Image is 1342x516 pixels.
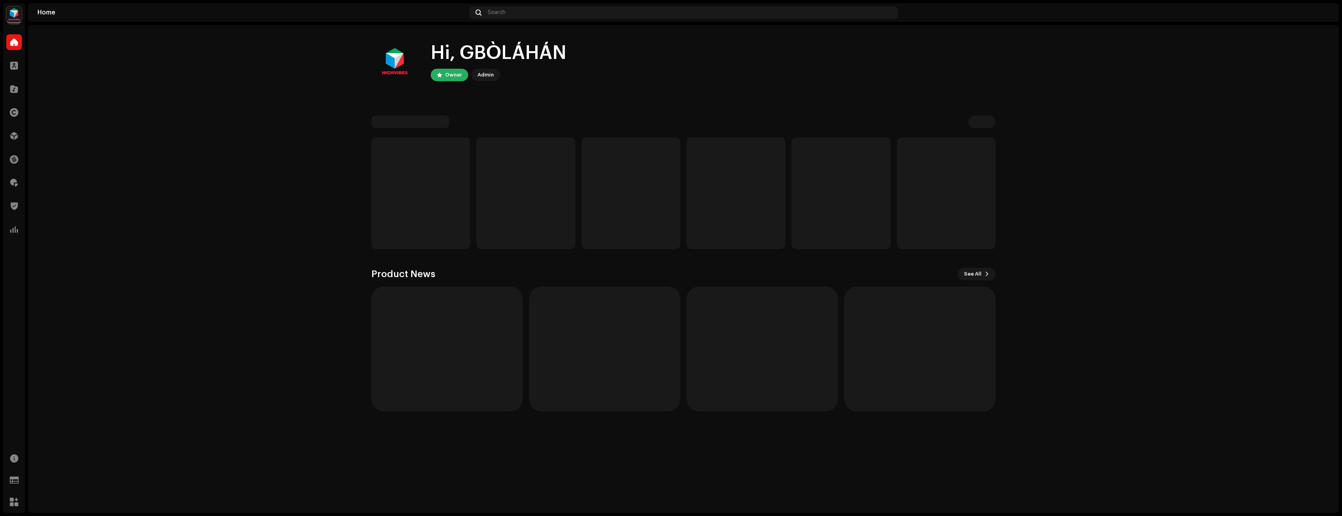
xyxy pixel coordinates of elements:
[371,37,418,84] img: 94ca2371-0b49-4ecc-bbe7-55fea9fd24fd
[958,268,996,280] button: See All
[37,9,466,16] div: Home
[445,70,462,80] div: Owner
[964,266,982,282] span: See All
[371,268,435,280] h3: Product News
[6,6,22,22] img: feab3aad-9b62-475c-8caf-26f15a9573ee
[1317,6,1330,19] img: 94ca2371-0b49-4ecc-bbe7-55fea9fd24fd
[488,9,506,16] span: Search
[431,41,566,66] div: Hi, GBÒLÁHÁN
[478,70,494,80] div: Admin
